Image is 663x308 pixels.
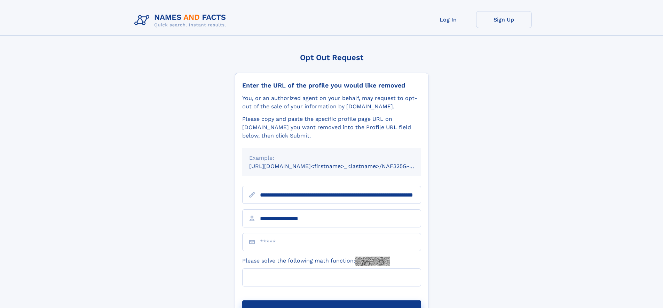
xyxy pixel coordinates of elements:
[420,11,476,28] a: Log In
[235,53,428,62] div: Opt Out Request
[249,163,434,169] small: [URL][DOMAIN_NAME]<firstname>_<lastname>/NAF325G-xxxxxxxx
[242,82,421,89] div: Enter the URL of the profile you would like removed
[132,11,232,30] img: Logo Names and Facts
[476,11,532,28] a: Sign Up
[242,257,390,266] label: Please solve the following math function:
[249,154,414,162] div: Example:
[242,115,421,140] div: Please copy and paste the specific profile page URL on [DOMAIN_NAME] you want removed into the Pr...
[242,94,421,111] div: You, or an authorized agent on your behalf, may request to opt-out of the sale of your informatio...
